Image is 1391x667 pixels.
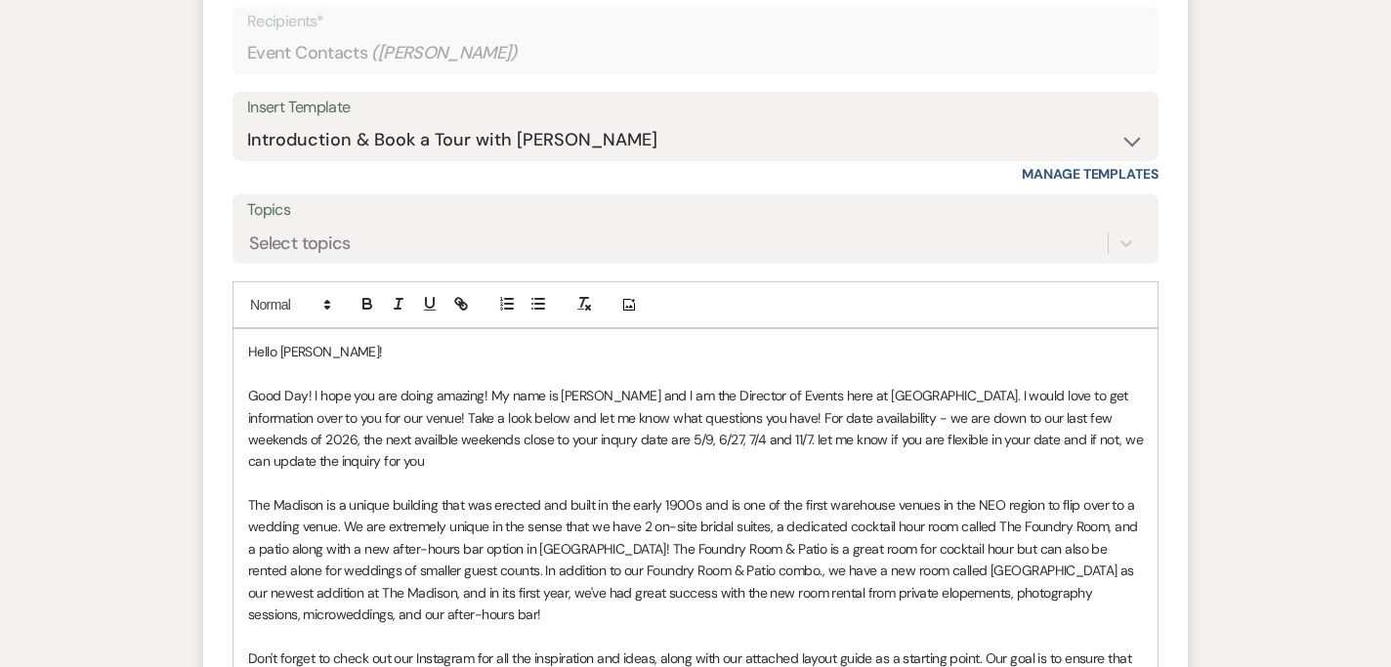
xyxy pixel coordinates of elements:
[371,40,518,66] span: ( [PERSON_NAME] )
[248,494,1143,625] p: The Madison is a unique building that was erected and built in the early 1900s and is one of the ...
[248,341,1143,362] p: Hello [PERSON_NAME]!
[248,385,1143,473] p: Good Day! I hope you are doing amazing! My name is [PERSON_NAME] and I am the Director of Events ...
[1022,165,1159,183] a: Manage Templates
[247,34,1144,72] div: Event Contacts
[247,94,1144,122] div: Insert Template
[247,196,1144,225] label: Topics
[247,9,1144,34] p: Recipients*
[249,230,351,257] div: Select topics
